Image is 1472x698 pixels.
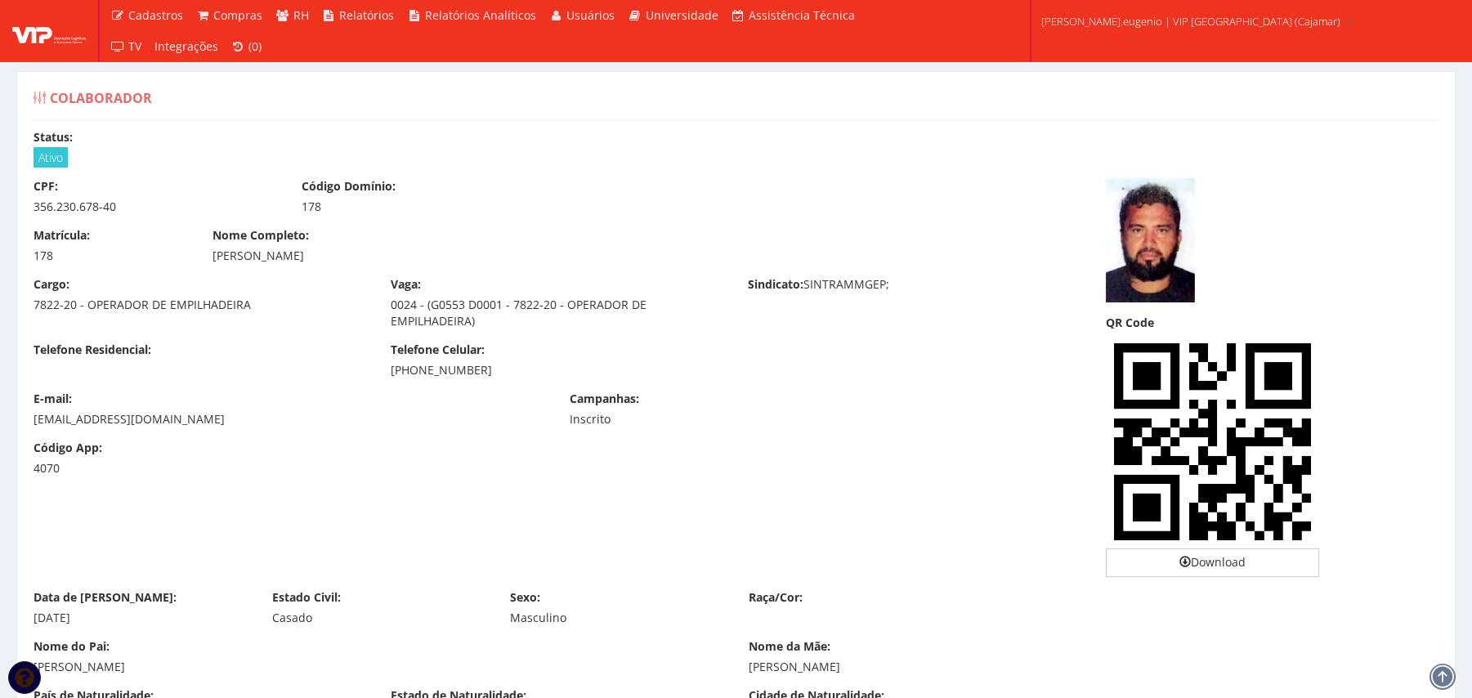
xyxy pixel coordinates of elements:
[1106,315,1154,331] label: QR Code
[104,31,148,62] a: TV
[1041,13,1340,29] span: [PERSON_NAME].eugenio | VIP [GEOGRAPHIC_DATA] (Cajamar)
[510,589,540,606] label: Sexo:
[213,7,262,23] span: Compras
[748,276,803,293] label: Sindicato:
[213,248,903,264] div: [PERSON_NAME]
[128,7,183,23] span: Cadastros
[34,638,110,655] label: Nome do Pai:
[34,659,724,675] div: [PERSON_NAME]
[34,199,277,215] div: 356.230.678-40
[293,7,309,23] span: RH
[1106,335,1320,549] img: 8TJHSBI3AGCxB0gSNwBgsQdIEjcAYLEHSBI3AGCxB0gSNwBgsQdIEjcAYLEHSBI3AGCxB0gSNwBgsQdIEjcAYL+BaVWAwgs4g...
[749,659,1439,675] div: [PERSON_NAME]
[50,89,152,107] span: Colaborador
[34,610,248,626] div: [DATE]
[34,227,90,244] label: Matrícula:
[248,38,262,54] span: (0)
[34,440,102,456] label: Código App:
[749,589,803,606] label: Raça/Cor:
[391,276,421,293] label: Vaga:
[34,276,69,293] label: Cargo:
[34,178,58,195] label: CPF:
[391,362,723,378] div: [PHONE_NUMBER]
[272,610,486,626] div: Casado
[566,7,615,23] span: Usuários
[225,31,269,62] a: (0)
[510,610,724,626] div: Masculino
[570,411,813,427] div: Inscrito
[749,638,830,655] label: Nome da Mãe:
[391,297,723,329] div: 0024 - (G0553 D0001 - 7822-20 - OPERADOR DE EMPILHADEIRA)
[391,342,485,358] label: Telefone Celular:
[425,7,536,23] span: Relatórios Analíticos
[1106,178,1195,302] img: captura-de-tela-2025-06-12-091401-1749730553684ac4f9b5460.png
[570,391,639,407] label: Campanhas:
[272,589,341,606] label: Estado Civil:
[34,129,73,145] label: Status:
[339,7,394,23] span: Relatórios
[34,297,366,313] div: 7822-20 - OPERADOR DE EMPILHADEIRA
[34,411,545,427] div: [EMAIL_ADDRESS][DOMAIN_NAME]
[749,7,855,23] span: Assistência Técnica
[34,147,68,168] span: Ativo
[34,460,188,477] div: 4070
[302,178,396,195] label: Código Domínio:
[736,276,1093,297] div: SINTRAMMGEP;
[34,391,72,407] label: E-mail:
[646,7,718,23] span: Universidade
[148,31,225,62] a: Integrações
[34,589,177,606] label: Data de [PERSON_NAME]:
[1106,548,1320,576] a: Download
[213,227,309,244] label: Nome Completo:
[12,19,86,43] img: logo
[34,342,151,358] label: Telefone Residencial:
[128,38,141,54] span: TV
[302,199,545,215] div: 178
[154,38,218,54] span: Integrações
[34,248,188,264] div: 178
